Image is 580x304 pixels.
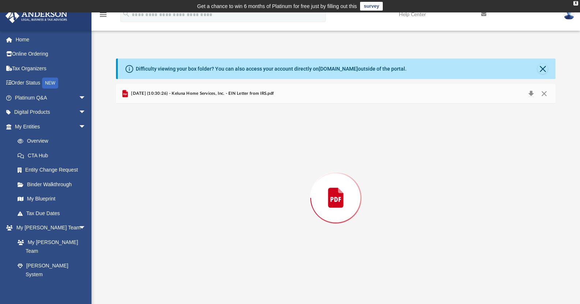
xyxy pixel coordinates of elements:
[5,47,97,61] a: Online Ordering
[10,163,97,177] a: Entity Change Request
[10,258,93,282] a: [PERSON_NAME] System
[10,192,93,206] a: My Blueprint
[79,105,93,120] span: arrow_drop_down
[130,90,274,97] span: [DATE] (10:30:26) - Keluna Home Services, Inc. - EIN Letter from IRS.pdf
[5,119,97,134] a: My Entitiesarrow_drop_down
[122,10,130,18] i: search
[10,235,90,258] a: My [PERSON_NAME] Team
[79,119,93,134] span: arrow_drop_down
[5,221,93,235] a: My [PERSON_NAME] Teamarrow_drop_down
[99,14,108,19] a: menu
[79,221,93,236] span: arrow_drop_down
[10,148,97,163] a: CTA Hub
[564,9,575,20] img: User Pic
[319,66,358,72] a: [DOMAIN_NAME]
[197,2,357,11] div: Get a chance to win 6 months of Platinum for free just by filling out this
[42,78,58,89] div: NEW
[79,90,93,105] span: arrow_drop_down
[524,89,538,99] button: Download
[5,90,97,105] a: Platinum Q&Aarrow_drop_down
[360,2,383,11] a: survey
[10,177,97,192] a: Binder Walkthrough
[99,10,108,19] i: menu
[3,9,70,23] img: Anderson Advisors Platinum Portal
[5,76,97,91] a: Order StatusNEW
[538,64,548,74] button: Close
[116,84,556,292] div: Preview
[573,1,578,5] div: close
[5,61,97,76] a: Tax Organizers
[136,65,407,73] div: Difficulty viewing your box folder? You can also access your account directly on outside of the p...
[5,105,97,120] a: Digital Productsarrow_drop_down
[10,206,97,221] a: Tax Due Dates
[538,89,551,99] button: Close
[5,32,97,47] a: Home
[10,134,97,149] a: Overview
